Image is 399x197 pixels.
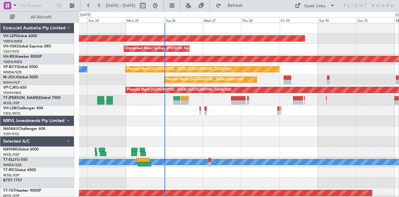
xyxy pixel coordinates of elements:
span: All Aircraft [16,15,66,19]
span: T7-ELLY [3,158,17,162]
a: VHHH/HKG [3,91,22,95]
a: WIHH/HLP [3,80,20,85]
a: VP-CJRG-650 [3,86,26,90]
a: M-JGVJGlobal 5000 [3,76,38,79]
div: Sun 31 [356,17,395,23]
span: VP-BCY [3,65,17,69]
div: [DATE] [80,12,91,18]
div: Mon 25 [126,17,164,23]
span: T7-[PERSON_NAME] [3,96,39,100]
a: B757-1757 [3,179,22,182]
a: VP-BCYGlobal 5000 [3,65,38,69]
span: Refresh [222,3,248,8]
div: Sun 24 [87,17,126,23]
div: Planned Maint [GEOGRAPHIC_DATA] ([GEOGRAPHIC_DATA] Intl) [127,65,231,74]
button: Quick Links [292,1,338,11]
span: VH-RIU [3,55,16,59]
div: Planned Maint [GEOGRAPHIC_DATA] ([GEOGRAPHIC_DATA] Intl) [127,85,231,95]
a: YMEN/MEB [3,39,22,44]
span: VH-LEP [3,34,16,38]
div: Sat 30 [318,17,356,23]
div: Planned Maint [GEOGRAPHIC_DATA] (Halim Intl) [166,75,243,84]
a: WSSL/XSP [3,101,20,106]
span: B757-1 [3,179,16,182]
span: T7-RIC [3,168,15,172]
span: T7-TST [3,189,15,193]
a: YSSY/SYD [3,49,19,54]
div: Quick Links [304,3,325,9]
input: Trip Number [19,1,55,10]
div: Unplanned Maint Sydney ([PERSON_NAME] Intl) [126,44,202,53]
span: [DATE] - [DATE] [106,3,135,8]
div: Thu 28 [241,17,279,23]
a: VH-VSKGlobal Express XRS [3,45,51,48]
a: T7-ELLYG-550 [3,158,27,162]
a: YMEN/MEB [3,60,22,64]
span: N8998K [3,148,17,151]
a: T7-RICGlobal 6000 [3,168,36,172]
div: Wed 27 [203,17,241,23]
a: N8998KGlobal 6000 [3,148,39,151]
a: VH-RIUHawker 800XP [3,55,42,59]
a: WMSA/SZB [3,163,22,167]
a: WMSA/SZB [3,70,22,75]
span: VH-L2B [3,106,16,110]
a: WSSL/XSP [3,173,20,178]
a: T7-TSTHawker 900XP [3,189,41,193]
button: All Aircraft [7,12,68,22]
div: Tue 26 [164,17,203,23]
a: N604AUChallenger 604 [3,127,45,131]
a: YSHL/WOL [3,111,21,116]
span: N604AU [3,127,18,131]
div: Fri 29 [280,17,318,23]
a: YSSY/SYD [3,132,19,136]
a: WSSL/XSP [3,152,20,157]
button: Refresh [213,1,250,11]
span: VH-VSK [3,45,17,48]
a: VH-LEPGlobal 6000 [3,34,37,38]
a: T7-[PERSON_NAME]Global 7500 [3,96,60,100]
a: VH-L2BChallenger 604 [3,106,43,110]
span: M-JGVJ [3,76,17,79]
span: VP-CJR [3,86,16,90]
